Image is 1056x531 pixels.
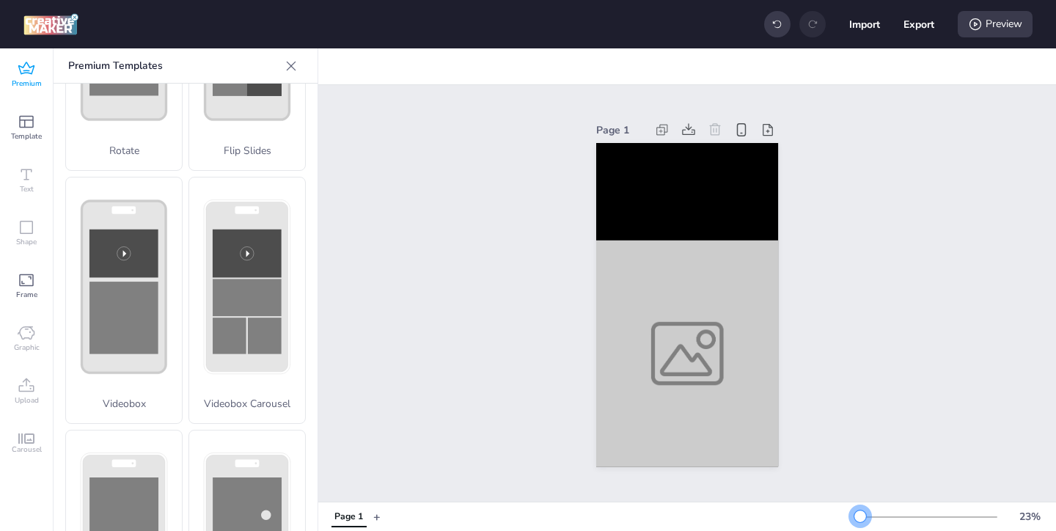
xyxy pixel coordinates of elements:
span: Carousel [12,444,42,455]
span: Graphic [14,342,40,354]
button: + [373,504,381,530]
div: Tabs [324,504,373,530]
span: Template [11,131,42,142]
button: Export [903,9,934,40]
span: Shape [16,236,37,248]
span: Premium [12,78,42,89]
div: Page 1 [596,122,646,138]
span: Text [20,183,34,195]
img: logo Creative Maker [23,13,78,35]
div: 23 % [1012,509,1047,524]
p: Rotate [66,143,182,158]
button: Import [849,9,880,40]
span: Frame [16,289,37,301]
p: Flip Slides [189,143,305,158]
span: Upload [15,395,39,406]
p: Premium Templates [68,48,279,84]
div: Page 1 [334,510,363,524]
p: Videobox [66,396,182,411]
p: Videobox Carousel [189,396,305,411]
div: Preview [958,11,1033,37]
